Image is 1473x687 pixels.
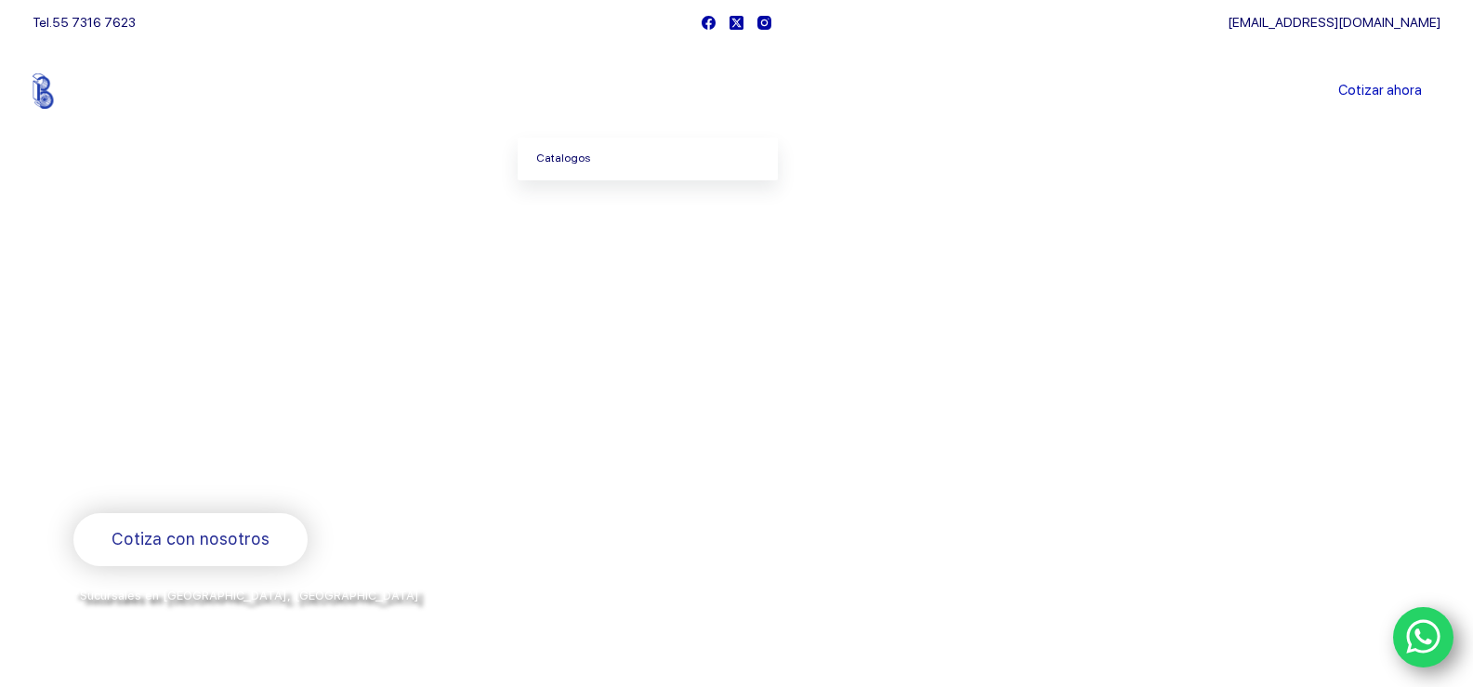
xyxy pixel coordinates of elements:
[73,609,523,624] span: y envíos a todo [GEOGRAPHIC_DATA] por la paquetería de su preferencia
[73,588,419,602] span: *Sucursales en [GEOGRAPHIC_DATA], [GEOGRAPHIC_DATA]
[73,513,308,566] a: Cotiza con nosotros
[73,277,311,300] span: Bienvenido a Balerytodo®
[1228,15,1440,30] a: [EMAIL_ADDRESS][DOMAIN_NAME]
[33,73,149,109] img: Balerytodo
[518,45,955,138] nav: Menu Principal
[1393,607,1454,668] a: WhatsApp
[52,15,136,30] a: 55 7316 7623
[1320,73,1440,110] a: Cotizar ahora
[73,465,441,488] span: Rodamientos y refacciones industriales
[757,16,771,30] a: Instagram
[33,15,136,30] span: Tel.
[518,138,778,180] a: Catalogos
[112,526,270,553] span: Cotiza con nosotros
[702,16,716,30] a: Facebook
[73,317,744,445] span: Somos los doctores de la industria
[730,16,743,30] a: X (Twitter)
